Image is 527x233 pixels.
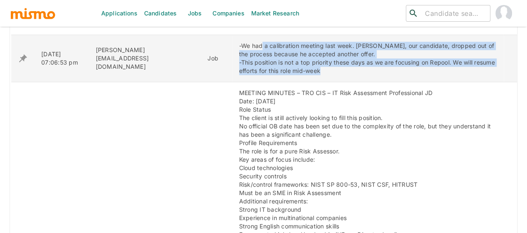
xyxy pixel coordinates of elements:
[239,42,497,75] div: -We had a calibration meeting last week. [PERSON_NAME], our candidate, dropped out of the process...
[495,5,512,22] img: Maia Reyes
[201,35,232,82] td: Job
[89,35,201,82] td: [PERSON_NAME][EMAIL_ADDRESS][DOMAIN_NAME]
[422,8,487,19] input: Candidate search
[35,35,89,82] td: [DATE] 07:06:53 pm
[10,7,56,20] img: logo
